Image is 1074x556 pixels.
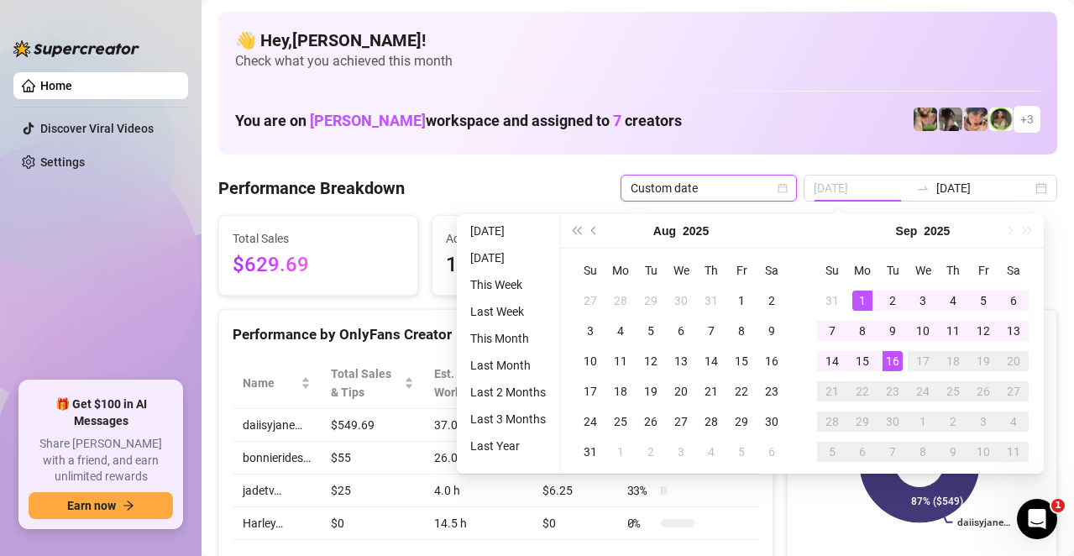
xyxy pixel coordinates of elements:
[464,355,553,375] li: Last Month
[938,286,968,316] td: 2025-09-04
[878,255,908,286] th: Tu
[817,286,847,316] td: 2025-08-31
[29,436,173,485] span: Share [PERSON_NAME] with a friend, and earn unlimited rewards
[696,437,726,467] td: 2025-09-04
[1003,291,1024,311] div: 6
[968,376,998,407] td: 2025-09-26
[731,321,752,341] div: 8
[464,436,553,456] li: Last Year
[29,492,173,519] button: Earn nowarrow-right
[610,381,631,401] div: 18
[464,248,553,268] li: [DATE]
[585,214,604,248] button: Previous month (PageUp)
[696,255,726,286] th: Th
[67,499,116,512] span: Earn now
[757,437,787,467] td: 2025-09-06
[605,346,636,376] td: 2025-08-11
[580,351,600,371] div: 10
[321,475,424,507] td: $25
[671,321,691,341] div: 6
[671,351,691,371] div: 13
[973,321,993,341] div: 12
[822,381,842,401] div: 21
[575,376,605,407] td: 2025-08-17
[973,291,993,311] div: 5
[939,108,962,131] img: daiisyjane
[701,351,721,371] div: 14
[233,442,321,475] td: bonnierides…
[817,316,847,346] td: 2025-09-07
[641,321,661,341] div: 5
[852,442,872,462] div: 6
[464,302,553,322] li: Last Week
[575,407,605,437] td: 2025-08-24
[464,221,553,241] li: [DATE]
[605,286,636,316] td: 2025-07-28
[847,407,878,437] td: 2025-09-29
[532,507,617,540] td: $0
[852,321,872,341] div: 8
[446,249,617,281] span: 144
[321,409,424,442] td: $549.69
[233,249,404,281] span: $629.69
[641,351,661,371] div: 12
[726,286,757,316] td: 2025-08-01
[726,437,757,467] td: 2025-09-05
[671,412,691,432] div: 27
[817,346,847,376] td: 2025-09-14
[998,437,1029,467] td: 2025-10-11
[757,286,787,316] td: 2025-08-02
[696,286,726,316] td: 2025-07-31
[243,374,297,392] span: Name
[968,255,998,286] th: Fr
[40,155,85,169] a: Settings
[605,407,636,437] td: 2025-08-25
[726,255,757,286] th: Fr
[580,381,600,401] div: 17
[671,442,691,462] div: 3
[636,346,666,376] td: 2025-08-12
[331,365,401,401] span: Total Sales & Tips
[852,351,872,371] div: 15
[610,442,631,462] div: 1
[1003,321,1024,341] div: 13
[852,412,872,432] div: 29
[883,412,903,432] div: 30
[731,291,752,311] div: 1
[943,351,963,371] div: 18
[575,437,605,467] td: 2025-08-31
[822,442,842,462] div: 5
[852,291,872,311] div: 1
[671,291,691,311] div: 30
[636,316,666,346] td: 2025-08-05
[878,346,908,376] td: 2025-09-16
[726,376,757,407] td: 2025-08-22
[666,376,696,407] td: 2025-08-20
[434,365,509,401] div: Est. Hours Worked
[29,396,173,429] span: 🎁 Get $100 in AI Messages
[938,376,968,407] td: 2025-09-25
[696,407,726,437] td: 2025-08-28
[731,412,752,432] div: 29
[580,291,600,311] div: 27
[610,321,631,341] div: 4
[908,286,938,316] td: 2025-09-03
[908,316,938,346] td: 2025-09-10
[233,323,759,346] div: Performance by OnlyFans Creator
[943,321,963,341] div: 11
[762,442,782,462] div: 6
[233,507,321,540] td: Harley…
[580,412,600,432] div: 24
[636,255,666,286] th: Tu
[1020,110,1034,129] span: + 3
[666,316,696,346] td: 2025-08-06
[817,255,847,286] th: Su
[575,316,605,346] td: 2025-08-03
[913,381,933,401] div: 24
[40,79,72,92] a: Home
[233,358,321,409] th: Name
[998,407,1029,437] td: 2025-10-04
[610,351,631,371] div: 11
[696,316,726,346] td: 2025-08-07
[726,407,757,437] td: 2025-08-29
